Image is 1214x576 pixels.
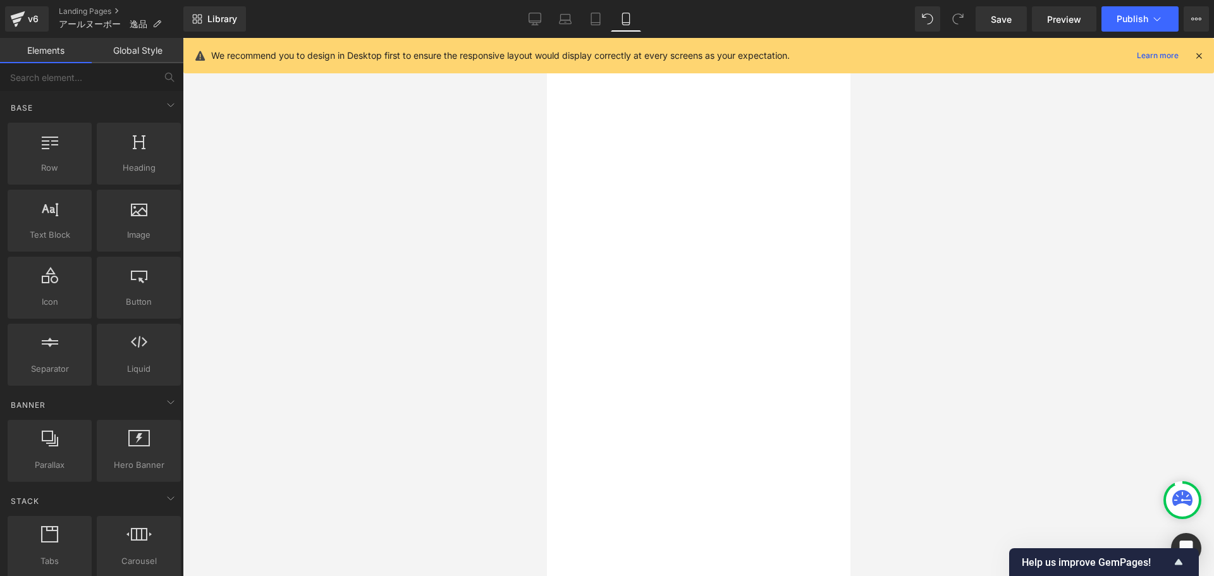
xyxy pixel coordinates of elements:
[991,13,1012,26] span: Save
[101,228,177,242] span: Image
[1132,48,1184,63] a: Learn more
[1022,556,1171,568] span: Help us improve GemPages!
[1032,6,1096,32] a: Preview
[580,6,611,32] a: Tablet
[11,228,88,242] span: Text Block
[1117,14,1148,24] span: Publish
[11,458,88,472] span: Parallax
[611,6,641,32] a: Mobile
[207,13,237,25] span: Library
[25,11,41,27] div: v6
[1101,6,1179,32] button: Publish
[1171,533,1201,563] div: Open Intercom Messenger
[9,495,40,507] span: Stack
[11,362,88,376] span: Separator
[11,555,88,568] span: Tabs
[101,555,177,568] span: Carousel
[211,49,790,63] p: We recommend you to design in Desktop first to ensure the responsive layout would display correct...
[101,458,177,472] span: Hero Banner
[915,6,940,32] button: Undo
[5,6,49,32] a: v6
[11,295,88,309] span: Icon
[59,6,183,16] a: Landing Pages
[550,6,580,32] a: Laptop
[59,19,147,29] span: アールヌーボー 逸品
[92,38,183,63] a: Global Style
[1047,13,1081,26] span: Preview
[945,6,971,32] button: Redo
[101,161,177,175] span: Heading
[9,399,47,411] span: Banner
[9,102,34,114] span: Base
[11,161,88,175] span: Row
[101,295,177,309] span: Button
[1184,6,1209,32] button: More
[183,6,246,32] a: New Library
[101,362,177,376] span: Liquid
[520,6,550,32] a: Desktop
[1022,555,1186,570] button: Show survey - Help us improve GemPages!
